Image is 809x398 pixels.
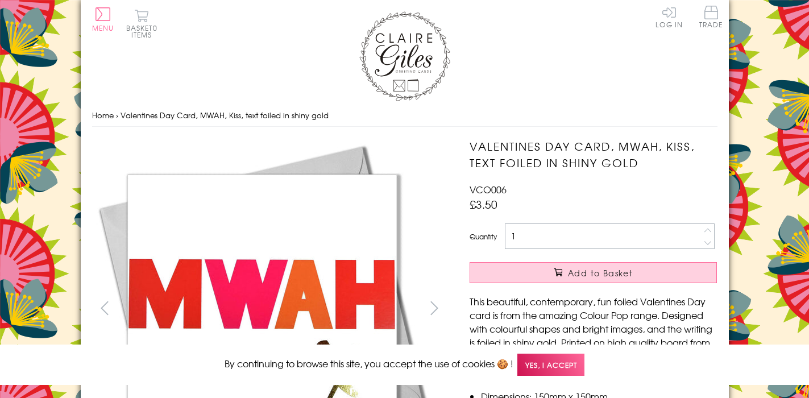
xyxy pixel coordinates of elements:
span: Trade [699,6,723,28]
span: £3.50 [470,196,497,212]
a: Trade [699,6,723,30]
h1: Valentines Day Card, MWAH, Kiss, text foiled in shiny gold [470,138,717,171]
a: Home [92,110,114,121]
span: › [116,110,118,121]
span: 0 items [131,23,157,40]
img: Claire Giles Greetings Cards [359,11,450,101]
button: Menu [92,7,114,31]
span: Add to Basket [568,267,633,279]
span: VCO006 [470,183,507,196]
nav: breadcrumbs [92,104,717,127]
a: Log In [656,6,683,28]
span: Yes, I accept [517,354,584,376]
p: This beautiful, contemporary, fun foiled Valentines Day card is from the amazing Colour Pop range... [470,295,717,376]
span: Menu [92,23,114,33]
label: Quantity [470,231,497,242]
button: next [421,295,447,321]
button: Basket0 items [126,9,157,38]
button: Add to Basket [470,262,717,283]
span: Valentines Day Card, MWAH, Kiss, text foiled in shiny gold [121,110,329,121]
button: prev [92,295,118,321]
